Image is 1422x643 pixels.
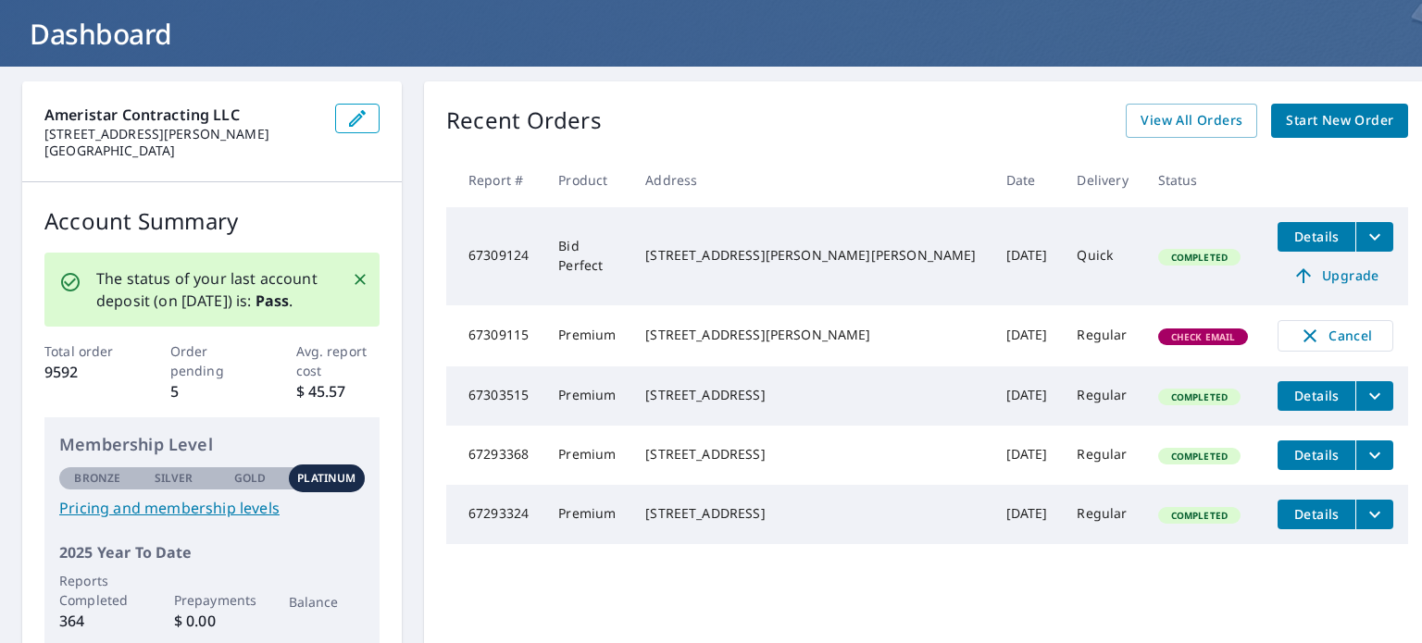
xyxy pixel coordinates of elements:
[1160,450,1239,463] span: Completed
[44,204,380,238] p: Account Summary
[44,126,320,142] p: [STREET_ADDRESS][PERSON_NAME]
[44,142,320,159] p: [GEOGRAPHIC_DATA]
[174,610,251,632] p: $ 0.00
[59,541,365,563] p: 2025 Year To Date
[992,426,1063,485] td: [DATE]
[1062,207,1142,305] td: Quick
[992,485,1063,544] td: [DATE]
[155,470,193,487] p: Silver
[1289,265,1382,287] span: Upgrade
[630,153,991,207] th: Address
[289,592,366,612] p: Balance
[59,497,365,519] a: Pricing and membership levels
[59,610,136,632] p: 364
[1278,440,1355,470] button: detailsBtn-67293368
[1278,381,1355,411] button: detailsBtn-67303515
[446,207,543,305] td: 67309124
[1278,261,1393,291] a: Upgrade
[296,380,380,402] p: $ 45.57
[543,153,630,207] th: Product
[645,246,976,265] div: [STREET_ADDRESS][PERSON_NAME][PERSON_NAME]
[645,445,976,464] div: [STREET_ADDRESS]
[1289,505,1344,523] span: Details
[59,571,136,610] p: Reports Completed
[1355,381,1393,411] button: filesDropdownBtn-67303515
[543,485,630,544] td: Premium
[446,104,602,138] p: Recent Orders
[645,326,976,344] div: [STREET_ADDRESS][PERSON_NAME]
[1062,305,1142,366] td: Regular
[296,341,380,380] p: Avg. report cost
[1278,222,1355,252] button: detailsBtn-67309124
[1355,440,1393,470] button: filesDropdownBtn-67293368
[234,470,266,487] p: Gold
[992,153,1063,207] th: Date
[1278,500,1355,529] button: detailsBtn-67293324
[543,207,630,305] td: Bid Perfect
[1160,509,1239,522] span: Completed
[543,305,630,366] td: Premium
[256,291,290,311] b: Pass
[1289,387,1344,404] span: Details
[170,380,255,402] p: 5
[22,15,1400,53] h1: Dashboard
[1355,500,1393,529] button: filesDropdownBtn-67293324
[1143,153,1264,207] th: Status
[74,470,120,487] p: Bronze
[1062,366,1142,426] td: Regular
[297,470,355,487] p: Platinum
[992,207,1063,305] td: [DATE]
[543,366,630,426] td: Premium
[446,426,543,485] td: 67293368
[446,153,543,207] th: Report #
[348,267,372,291] button: Close
[59,432,365,457] p: Membership Level
[44,361,129,383] p: 9592
[1160,251,1239,264] span: Completed
[1297,325,1374,347] span: Cancel
[1289,228,1344,245] span: Details
[992,366,1063,426] td: [DATE]
[44,104,320,126] p: Ameristar Contracting LLC
[543,426,630,485] td: Premium
[1286,109,1393,132] span: Start New Order
[44,341,129,361] p: Total order
[1355,222,1393,252] button: filesDropdownBtn-67309124
[96,267,330,312] p: The status of your last account deposit (on [DATE]) is: .
[1160,330,1247,343] span: Check Email
[645,386,976,404] div: [STREET_ADDRESS]
[1062,153,1142,207] th: Delivery
[446,485,543,544] td: 67293324
[446,305,543,366] td: 67309115
[446,366,543,426] td: 67303515
[1278,320,1393,352] button: Cancel
[1062,485,1142,544] td: Regular
[645,504,976,523] div: [STREET_ADDRESS]
[1141,109,1242,132] span: View All Orders
[170,341,255,380] p: Order pending
[1160,390,1239,403] span: Completed
[1289,446,1344,464] span: Details
[1062,426,1142,485] td: Regular
[992,305,1063,366] td: [DATE]
[1126,104,1257,138] a: View All Orders
[174,590,251,610] p: Prepayments
[1271,104,1408,138] a: Start New Order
